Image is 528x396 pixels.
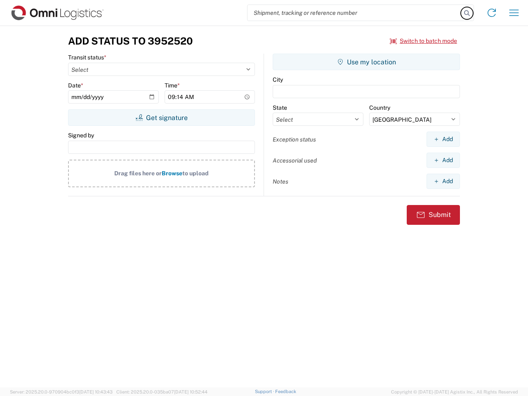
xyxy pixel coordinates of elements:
button: Submit [407,205,460,225]
label: City [273,76,283,83]
label: Signed by [68,132,94,139]
label: State [273,104,287,111]
a: Support [255,389,276,394]
span: Browse [162,170,182,177]
label: Time [165,82,180,89]
button: Add [427,132,460,147]
button: Get signature [68,109,255,126]
a: Feedback [275,389,296,394]
label: Transit status [68,54,106,61]
span: Drag files here or [114,170,162,177]
label: Notes [273,178,288,185]
label: Accessorial used [273,157,317,164]
span: [DATE] 10:43:43 [79,389,113,394]
span: Copyright © [DATE]-[DATE] Agistix Inc., All Rights Reserved [391,388,518,396]
button: Add [427,174,460,189]
span: [DATE] 10:52:44 [174,389,207,394]
span: Client: 2025.20.0-035ba07 [116,389,207,394]
label: Country [369,104,390,111]
label: Exception status [273,136,316,143]
input: Shipment, tracking or reference number [247,5,461,21]
span: Server: 2025.20.0-970904bc0f3 [10,389,113,394]
h3: Add Status to 3952520 [68,35,193,47]
button: Switch to batch mode [390,34,457,48]
button: Use my location [273,54,460,70]
label: Date [68,82,83,89]
button: Add [427,153,460,168]
span: to upload [182,170,209,177]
